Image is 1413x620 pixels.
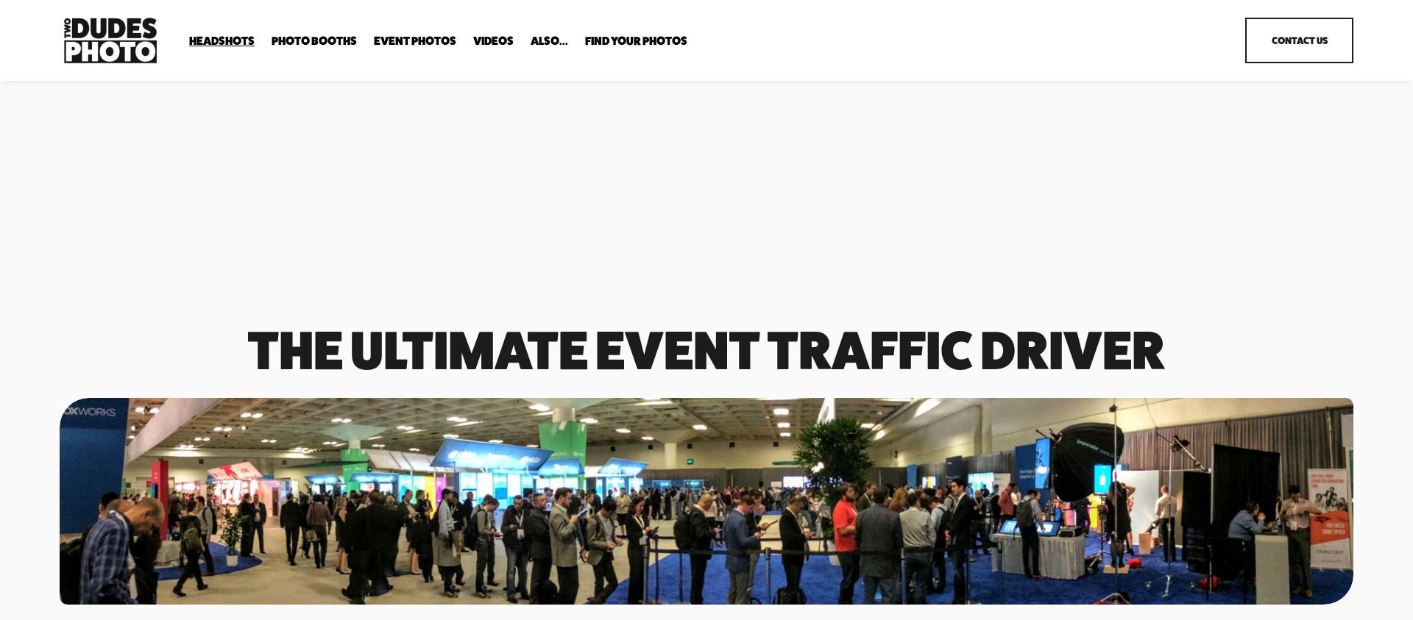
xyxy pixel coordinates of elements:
[531,35,568,47] span: Also...
[585,35,687,47] span: Find Your Photos
[374,35,456,49] a: Event Photos
[60,326,1354,374] h1: The Ultimate event traffic driver
[272,35,357,47] span: Photo Booths
[473,35,514,49] a: Videos
[189,35,255,47] span: Headshots
[585,35,687,49] a: folder dropdown
[60,14,161,67] img: Two Dudes Photo | Headshots, Portraits &amp; Photo Booths
[189,35,255,49] a: folder dropdown
[531,35,568,49] a: folder dropdown
[1245,18,1353,63] a: Contact Us
[272,35,357,49] a: folder dropdown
